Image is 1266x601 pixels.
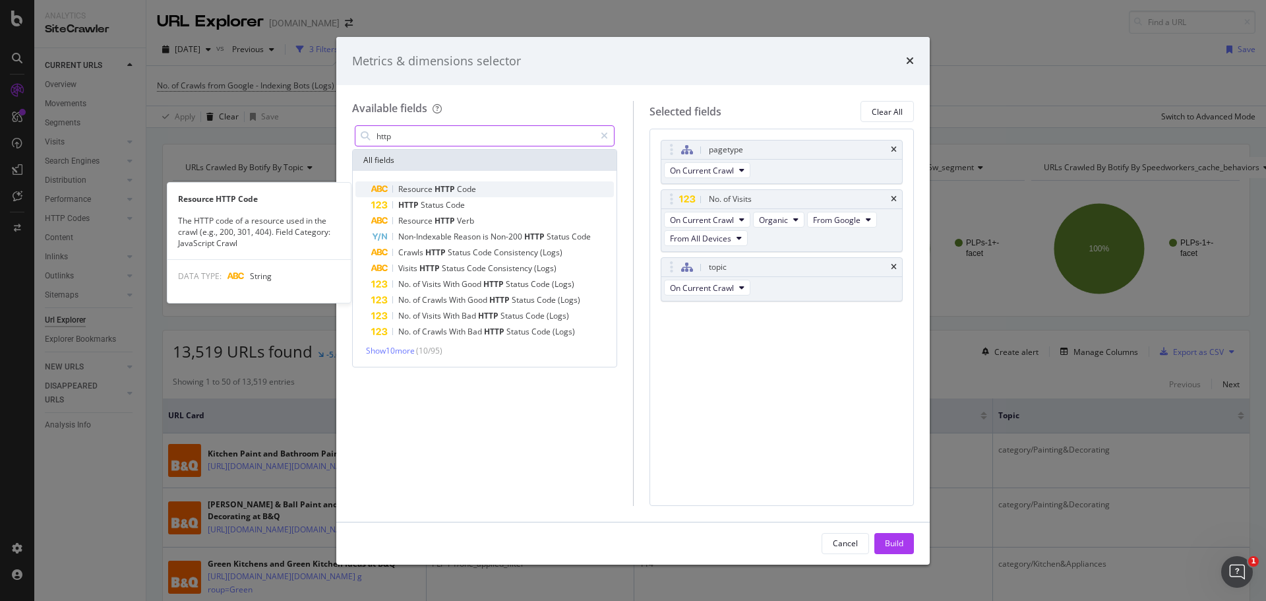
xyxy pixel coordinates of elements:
span: Organic [759,214,788,226]
div: Clear All [872,106,903,117]
div: times [891,195,897,203]
span: (Logs) [540,247,562,258]
span: Code [537,294,558,305]
button: Organic [753,212,804,228]
span: Non-200 [491,231,524,242]
div: times [891,146,897,154]
div: Resource HTTP Code [167,193,351,205]
span: Resource [398,183,435,195]
div: Cancel [833,538,858,549]
span: Status [512,294,537,305]
span: (Logs) [552,278,574,290]
div: times [906,53,914,70]
span: HTTP [484,326,506,337]
span: 1 [1248,556,1259,567]
span: Good [467,294,489,305]
div: topic [709,261,727,274]
div: All fields [353,150,617,171]
span: Bad [467,326,484,337]
span: No. [398,294,413,305]
span: (Logs) [547,310,569,321]
span: HTTP [489,294,512,305]
div: pagetypetimesOn Current Crawl [661,140,903,184]
div: No. of Visits [709,193,752,206]
button: Cancel [822,533,869,554]
span: Good [462,278,483,290]
button: On Current Crawl [664,162,750,178]
div: Build [885,538,903,549]
span: Crawls [422,326,449,337]
span: Code [526,310,547,321]
span: From All Devices [670,233,731,244]
div: pagetype [709,143,743,156]
span: HTTP [419,263,442,274]
span: With [443,278,462,290]
span: HTTP [435,215,457,226]
span: of [413,326,422,337]
span: Status [500,310,526,321]
div: modal [336,37,930,565]
span: HTTP [478,310,500,321]
span: Visits [422,310,443,321]
span: HTTP [435,183,457,195]
div: Selected fields [649,104,721,119]
span: On Current Crawl [670,214,734,226]
span: HTTP [483,278,506,290]
span: of [413,278,422,290]
span: On Current Crawl [670,282,734,294]
span: Code [531,326,553,337]
span: Crawls [422,294,449,305]
button: From All Devices [664,230,748,246]
div: No. of VisitstimesOn Current CrawlOrganicFrom GoogleFrom All Devices [661,189,903,252]
span: Code [446,199,465,210]
span: Status [506,278,531,290]
span: Status [506,326,531,337]
span: Non-Indexable [398,231,454,242]
span: HTTP [425,247,448,258]
button: Build [874,533,914,554]
span: No. [398,326,413,337]
span: (Logs) [558,294,580,305]
span: With [449,326,467,337]
span: Code [531,278,552,290]
span: ( 10 / 95 ) [416,345,442,356]
button: From Google [807,212,877,228]
div: The HTTP code of a resource used in the crawl (e.g., 200, 301, 404). Field Category: JavaScript C... [167,215,351,249]
span: HTTP [398,199,421,210]
span: Crawls [398,247,425,258]
span: is [483,231,491,242]
span: Code [467,263,488,274]
span: of [413,294,422,305]
div: Available fields [352,101,427,115]
span: Verb [457,215,474,226]
span: With [443,310,462,321]
span: HTTP [524,231,547,242]
span: With [449,294,467,305]
span: Bad [462,310,478,321]
div: times [891,263,897,271]
span: Consistency [494,247,540,258]
span: Status [442,263,467,274]
span: Consistency [488,263,534,274]
span: Status [448,247,473,258]
iframe: Intercom live chat [1221,556,1253,588]
span: On Current Crawl [670,165,734,176]
span: Visits [398,263,419,274]
span: (Logs) [553,326,575,337]
span: From Google [813,214,860,226]
button: On Current Crawl [664,212,750,228]
button: On Current Crawl [664,280,750,296]
span: Resource [398,215,435,226]
input: Search by field name [375,126,595,146]
span: (Logs) [534,263,557,274]
span: Visits [422,278,443,290]
span: Show 10 more [366,345,415,356]
span: of [413,310,422,321]
div: Metrics & dimensions selector [352,53,521,70]
span: Status [547,231,572,242]
div: topictimesOn Current Crawl [661,257,903,301]
span: Code [457,183,476,195]
span: Code [473,247,494,258]
button: Clear All [860,101,914,122]
span: Status [421,199,446,210]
